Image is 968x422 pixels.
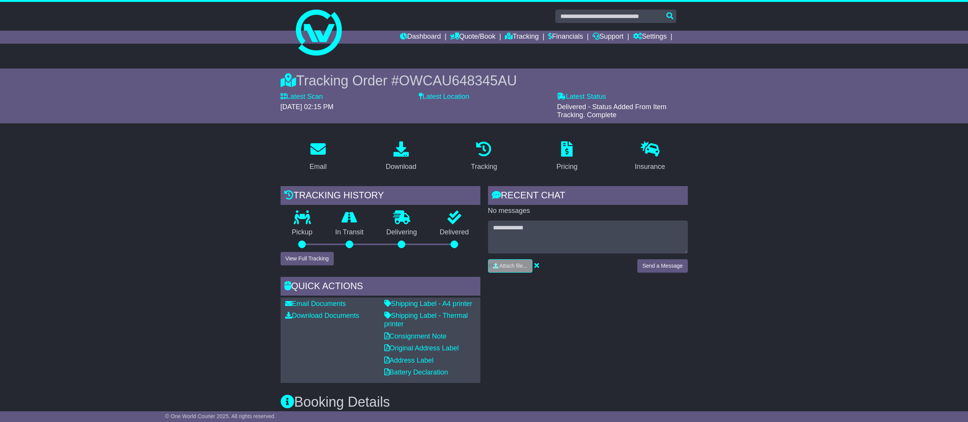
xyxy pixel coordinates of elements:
span: © One World Courier 2025. All rights reserved. [165,413,276,419]
div: Email [309,162,326,172]
a: Email [304,139,331,175]
a: Email Documents [285,300,346,308]
div: Tracking [471,162,497,172]
div: Pricing [557,162,578,172]
div: Download [386,162,416,172]
a: Quote/Book [450,31,495,44]
a: Original Address Label [384,344,459,352]
a: Support [593,31,624,44]
span: Delivered - Status Added From Item Tracking. Complete [557,103,666,119]
a: Consignment Note [384,332,447,340]
div: RECENT CHAT [488,186,688,207]
p: Delivered [428,228,480,237]
div: Tracking history [281,186,480,207]
div: Tracking Order # [281,72,688,89]
a: Pricing [552,139,583,175]
span: [DATE] 02:15 PM [281,103,334,111]
a: Shipping Label - Thermal printer [384,312,468,328]
a: Download Documents [285,312,359,319]
a: Financials [548,31,583,44]
button: View Full Tracking [281,252,334,265]
p: Delivering [375,228,429,237]
p: Pickup [281,228,324,237]
p: In Transit [324,228,375,237]
button: Send a Message [637,259,687,273]
a: Insurance [630,139,670,175]
a: Tracking [505,31,539,44]
p: No messages [488,207,688,215]
label: Latest Location [419,93,469,101]
span: OWCAU648345AU [399,73,517,88]
a: Tracking [466,139,502,175]
h3: Booking Details [281,394,688,410]
a: Download [381,139,421,175]
a: Address Label [384,357,434,364]
label: Latest Scan [281,93,323,101]
a: Dashboard [400,31,441,44]
label: Latest Status [557,93,606,101]
div: Insurance [635,162,665,172]
div: Quick Actions [281,277,480,298]
a: Shipping Label - A4 printer [384,300,472,308]
a: Battery Declaration [384,368,448,376]
a: Settings [633,31,667,44]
